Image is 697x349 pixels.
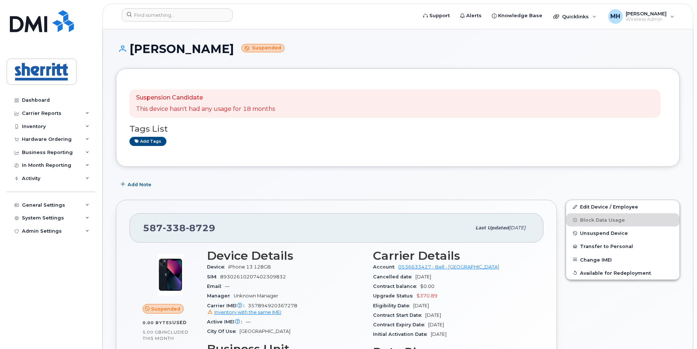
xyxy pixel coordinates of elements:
span: [DATE] [415,274,431,279]
button: Unsuspend Device [566,226,679,240]
p: Suspension Candidate [136,94,275,102]
span: 8729 [186,222,215,233]
span: 0.00 Bytes [143,320,172,325]
small: Suspended [241,44,285,52]
span: Available for Redeployment [580,270,651,275]
span: City Of Use [207,329,240,334]
h3: Carrier Details [373,249,530,262]
button: Block Data Usage [566,213,679,226]
span: [DATE] [509,225,525,230]
span: Account [373,264,398,270]
a: 0536633427 - Bell - [GEOGRAPHIC_DATA] [398,264,499,270]
span: Inventory with the same IMEI [214,309,281,315]
span: included this month [143,329,189,341]
button: Transfer to Personal [566,240,679,253]
span: 357894920367278 [207,303,364,316]
span: 587 [143,222,215,233]
button: Add Note [116,178,158,191]
span: Manager [207,293,234,299]
a: Add tags [129,137,166,146]
span: 338 [163,222,186,233]
span: [GEOGRAPHIC_DATA] [240,329,290,334]
span: Eligibility Date [373,303,413,308]
span: Carrier IMEI [207,303,248,308]
span: Upgrade Status [373,293,417,299]
span: Cancelled date [373,274,415,279]
span: Active IMEI [207,319,246,324]
h1: [PERSON_NAME] [116,42,680,55]
span: [DATE] [431,331,447,337]
span: $0.00 [420,284,434,289]
span: [DATE] [413,303,429,308]
h3: Device Details [207,249,364,262]
a: Inventory with the same IMEI [207,309,281,315]
span: Contract balance [373,284,420,289]
span: Device [207,264,228,270]
span: Last updated [475,225,509,230]
button: Change IMEI [566,253,679,266]
span: Contract Start Date [373,312,425,318]
span: [DATE] [428,322,444,327]
span: $370.89 [417,293,437,299]
h3: Tags List [129,124,666,134]
span: iPhone 13 128GB [228,264,271,270]
span: Suspended [151,305,180,312]
span: Unsuspend Device [580,230,628,236]
p: This device hasn't had any usage for 18 months [136,105,275,113]
button: Available for Redeployment [566,266,679,279]
span: 5.00 GB [143,330,162,335]
span: Email [207,284,225,289]
span: [DATE] [425,312,441,318]
span: — [246,319,250,324]
img: image20231002-3703462-1ig824h.jpeg [148,253,192,297]
span: 89302610207402309832 [220,274,286,279]
a: Edit Device / Employee [566,200,679,213]
span: Add Note [128,181,151,188]
span: — [225,284,230,289]
span: SIM [207,274,220,279]
span: Initial Activation Date [373,331,431,337]
span: Unknown Manager [234,293,278,299]
span: Contract Expiry Date [373,322,428,327]
span: used [172,320,187,325]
